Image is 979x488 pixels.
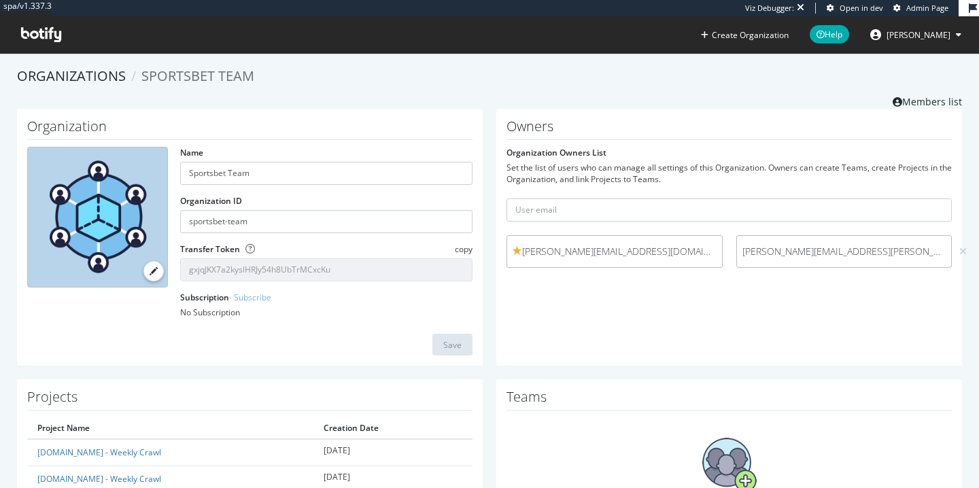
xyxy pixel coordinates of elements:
h1: Organization [27,119,473,140]
input: User email [506,198,952,222]
th: Project Name [27,417,313,439]
label: Organization Owners List [506,147,606,158]
a: Organizations [17,67,126,85]
div: Save [443,339,462,351]
label: Subscription [180,292,271,303]
h1: Owners [506,119,952,140]
a: [DOMAIN_NAME] - Weekly Crawl [37,447,161,458]
a: [DOMAIN_NAME] - Weekly Crawl [37,473,161,485]
h1: Teams [506,389,952,411]
label: Transfer Token [180,243,240,255]
a: - Subscribe [229,292,271,303]
span: [PERSON_NAME][EMAIL_ADDRESS][PERSON_NAME][DOMAIN_NAME] [742,245,946,258]
span: copy [455,243,473,255]
div: Set the list of users who can manage all settings of this Organization. Owners can create Teams, ... [506,162,952,185]
label: Organization ID [180,195,242,207]
input: name [180,162,473,185]
h1: Projects [27,389,473,411]
div: No Subscription [180,307,473,318]
span: Help [810,25,849,43]
span: Open in dev [840,3,883,13]
span: [PERSON_NAME][EMAIL_ADDRESS][DOMAIN_NAME] [513,245,717,258]
button: Save [432,334,473,355]
td: [DATE] [313,439,473,466]
button: [PERSON_NAME] [859,24,972,46]
a: Members list [893,92,962,109]
span: alexandre hauswirth [887,29,950,41]
button: Create Organization [700,29,789,41]
ol: breadcrumbs [17,67,962,86]
input: Organization ID [180,210,473,233]
a: Admin Page [893,3,948,14]
th: Creation Date [313,417,473,439]
div: Viz Debugger: [745,3,794,14]
a: Open in dev [827,3,883,14]
label: Name [180,147,203,158]
span: Admin Page [906,3,948,13]
span: Sportsbet Team [141,67,254,85]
